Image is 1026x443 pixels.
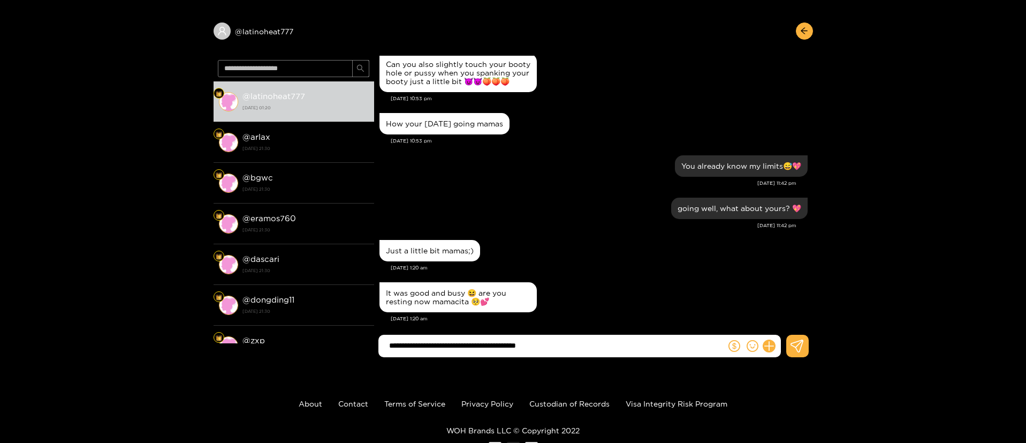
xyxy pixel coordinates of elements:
strong: @ bgwc [242,173,273,182]
div: [DATE] 10:53 pm [391,137,808,145]
strong: [DATE] 21:30 [242,184,369,194]
div: Can you also slightly touch your booty hole or pussy when you spanking your booty just a little b... [386,60,530,86]
strong: @ eramos760 [242,214,296,223]
strong: @ arlax [242,132,270,141]
div: [DATE] 10:53 pm [391,95,808,102]
div: Aug. 17, 11:42 pm [675,155,808,177]
img: Fan Level [216,294,222,301]
strong: @ dascari [242,254,279,264]
span: smile [747,340,758,352]
strong: [DATE] 21:30 [242,225,369,235]
span: arrow-left [800,27,808,36]
div: Just a little bit mamas;) [386,246,474,255]
a: Privacy Policy [461,400,513,408]
button: search [352,60,369,77]
div: It was good and busy 😆 are you resting now mamacita 🥺💕 [386,289,530,306]
div: [DATE] 1:20 am [391,264,808,272]
img: Fan Level [216,335,222,341]
strong: @ latinoheat777 [242,92,305,101]
div: Aug. 17, 11:42 pm [671,198,808,219]
a: Custodian of Records [529,400,610,408]
div: Aug. 17, 10:53 pm [379,54,537,92]
div: How your [DATE] going mamas [386,119,503,128]
div: You already know my limits😅💖 [681,162,801,170]
strong: @ zxp [242,336,265,345]
img: Fan Level [216,131,222,138]
strong: @ dongding11 [242,295,294,304]
button: arrow-left [796,22,813,40]
span: user [217,26,227,36]
div: Aug. 18, 1:20 am [379,240,480,261]
div: Aug. 17, 10:53 pm [379,113,510,134]
strong: [DATE] 21:30 [242,266,369,275]
strong: [DATE] 21:30 [242,306,369,316]
strong: [DATE] 01:20 [242,103,369,112]
div: [DATE] 1:20 am [391,315,808,322]
img: Fan Level [216,253,222,260]
div: going well, what about yours? 💖 [678,204,801,213]
img: conversation [219,92,238,111]
span: dollar [728,340,740,352]
a: Visa Integrity Risk Program [626,400,727,408]
span: search [356,64,364,73]
img: Fan Level [216,91,222,97]
a: Contact [338,400,368,408]
div: [DATE] 11:42 pm [379,179,796,187]
a: Terms of Service [384,400,445,408]
img: conversation [219,336,238,356]
strong: [DATE] 21:30 [242,144,369,153]
img: conversation [219,255,238,274]
img: conversation [219,214,238,234]
div: Aug. 18, 1:20 am [379,282,537,312]
img: conversation [219,174,238,193]
img: conversation [219,296,238,315]
div: @latinoheat777 [214,22,374,40]
button: dollar [726,338,742,354]
a: About [299,400,322,408]
img: conversation [219,133,238,152]
div: [DATE] 11:42 pm [379,222,796,229]
img: Fan Level [216,213,222,219]
img: Fan Level [216,172,222,178]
